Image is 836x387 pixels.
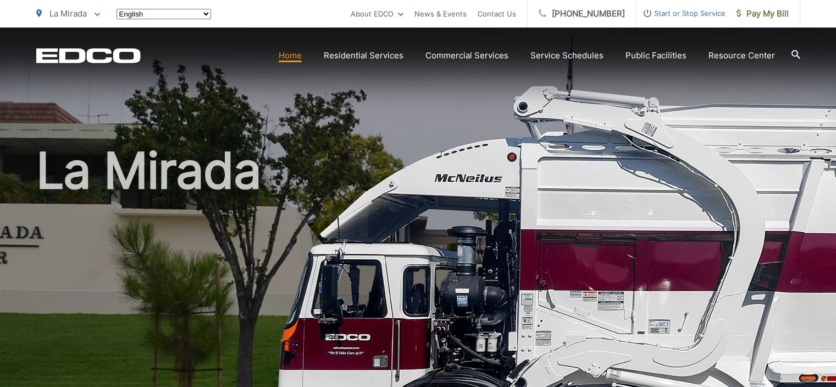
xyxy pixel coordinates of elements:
[625,49,686,62] a: Public Facilities
[478,7,516,20] a: Contact Us
[351,7,403,20] a: About EDCO
[49,8,87,19] span: La Mirada
[279,49,302,62] a: Home
[414,7,467,20] a: News & Events
[530,49,604,62] a: Service Schedules
[36,48,141,63] a: EDCD logo. Return to the homepage.
[708,49,775,62] a: Resource Center
[117,9,211,19] select: Select a language
[737,7,789,20] span: Pay My Bill
[425,49,508,62] a: Commercial Services
[324,49,403,62] a: Residential Services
